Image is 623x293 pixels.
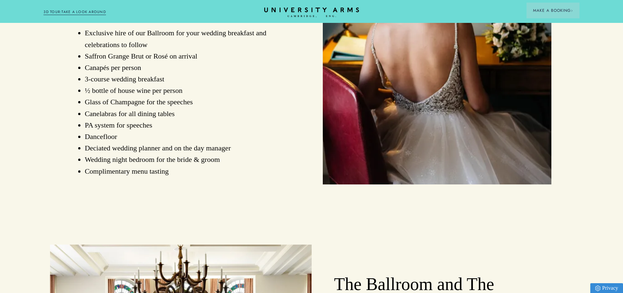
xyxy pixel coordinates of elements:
[595,285,600,291] img: Privacy
[85,50,300,62] li: Saffron Grange Brut or Rosé on arrival
[85,108,300,119] li: Canelabras for all dining tables
[85,62,300,73] li: Canapés per person
[85,85,300,96] li: ½ bottle of house wine per person
[264,8,359,18] a: Home
[85,119,300,131] li: PA system for speeches
[527,3,580,18] button: Make a BookingArrow icon
[85,131,300,142] li: Dancefloor
[85,154,300,165] li: Wedding night bedroom for the bride & groom
[533,8,573,13] span: Make a Booking
[85,142,300,154] li: Deciated wedding planner and on the day manager
[590,283,623,293] a: Privacy
[85,73,300,85] li: 3-course wedding breakfast
[85,96,300,108] li: Glass of Champagne for the speeches
[85,27,300,50] li: Exclusive hire of our Ballroom for your wedding breakfast and celebrations to follow
[571,9,573,12] img: Arrow icon
[43,9,106,15] a: 3D TOUR:TAKE A LOOK AROUND
[85,165,300,177] li: Complimentary menu tasting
